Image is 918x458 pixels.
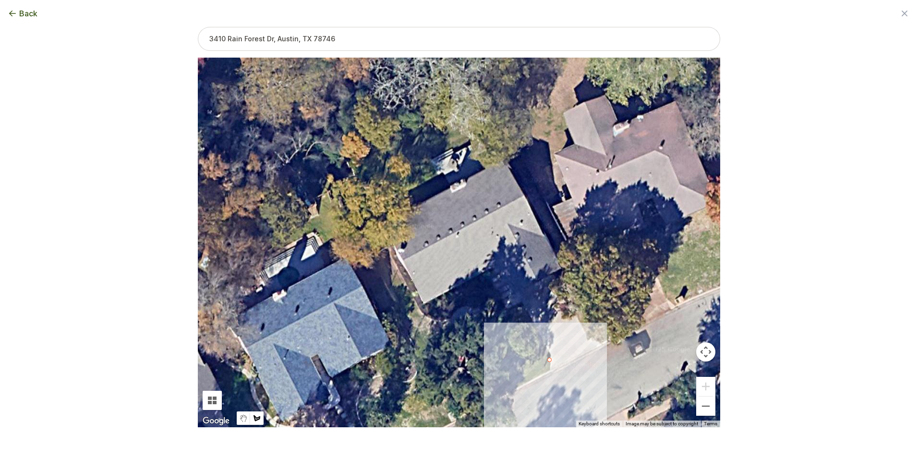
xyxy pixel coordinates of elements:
a: Terms [704,421,717,426]
img: Google [200,415,232,427]
button: Draw a shape [250,411,264,425]
button: Back [8,8,37,19]
button: Map camera controls [696,342,715,362]
span: Image may be subject to copyright [626,421,698,426]
input: 3410 Rain Forest Dr, Austin, TX 78746 [198,27,720,51]
button: Zoom out [696,397,715,416]
button: Zoom in [696,377,715,396]
a: Open this area in Google Maps (opens a new window) [200,415,232,427]
button: Tilt map [203,391,222,410]
button: Keyboard shortcuts [579,421,620,427]
button: Stop drawing [237,411,250,425]
span: Back [19,8,37,19]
